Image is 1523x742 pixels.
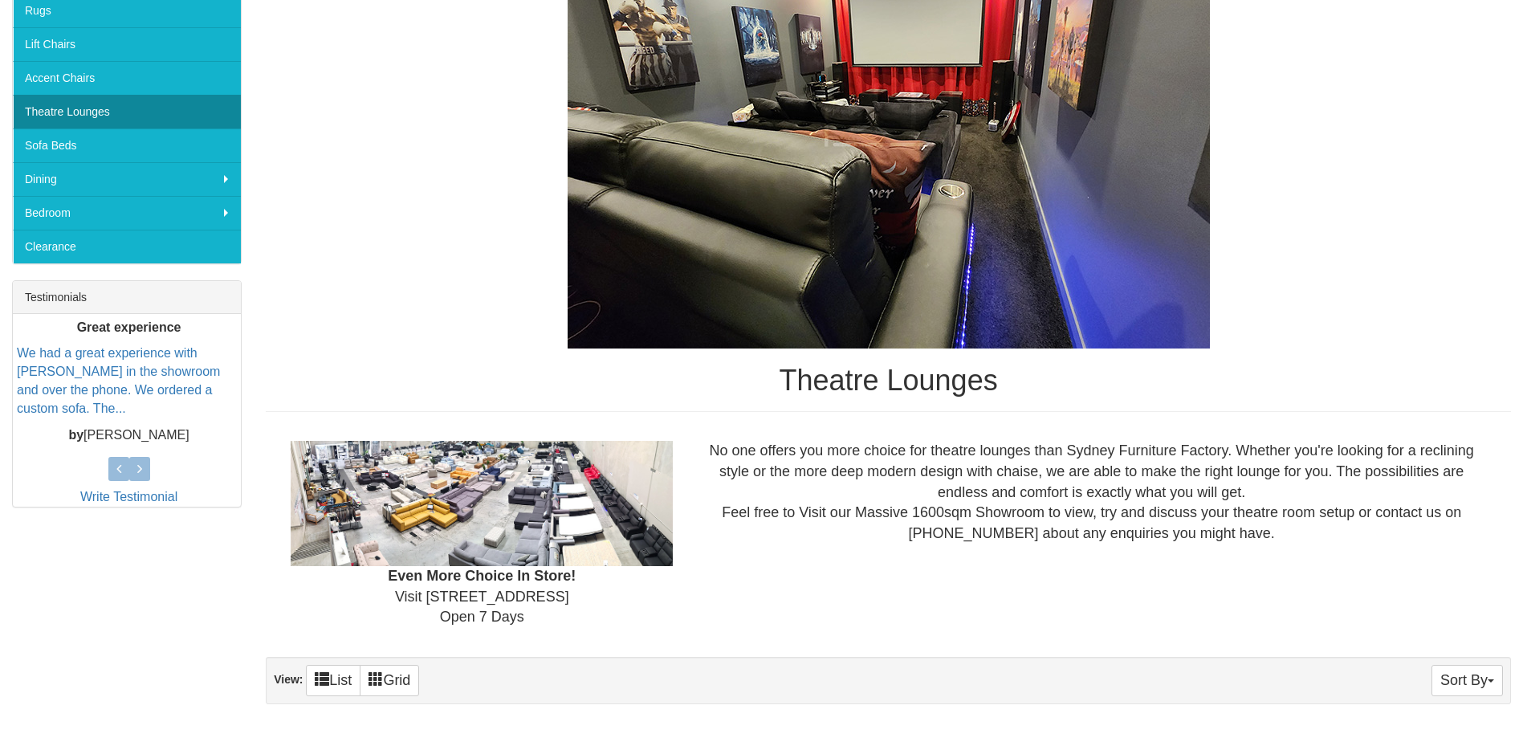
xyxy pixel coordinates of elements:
img: Showroom [291,441,673,566]
p: [PERSON_NAME] [17,426,241,445]
button: Sort By [1431,665,1503,696]
a: Bedroom [13,196,241,230]
a: Lift Chairs [13,27,241,61]
div: No one offers you more choice for theatre lounges than Sydney Furniture Factory. Whether you're l... [685,441,1498,544]
a: We had a great experience with [PERSON_NAME] in the showroom and over the phone. We ordered a cus... [17,347,220,416]
a: Clearance [13,230,241,263]
strong: View: [274,673,303,686]
div: Testimonials [13,281,241,314]
a: Sofa Beds [13,128,241,162]
a: Theatre Lounges [13,95,241,128]
b: Even More Choice In Store! [388,568,576,584]
a: Grid [360,665,419,696]
b: by [68,428,83,442]
a: Write Testimonial [80,490,177,503]
a: Accent Chairs [13,61,241,95]
div: Visit [STREET_ADDRESS] Open 7 Days [279,441,685,628]
a: List [306,665,360,696]
h1: Theatre Lounges [266,365,1511,397]
b: Great experience [77,320,181,334]
a: Dining [13,162,241,196]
